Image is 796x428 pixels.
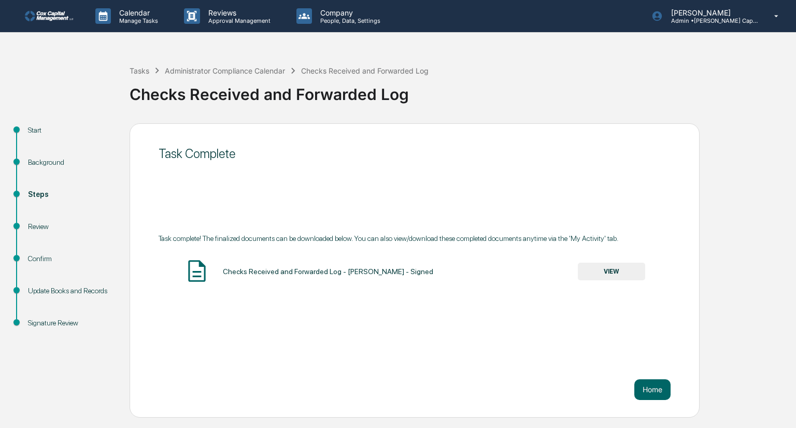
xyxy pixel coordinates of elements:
div: Checks Received and Forwarded Log [130,77,791,104]
img: logo [25,11,75,21]
p: Company [312,8,386,17]
p: Calendar [111,8,163,17]
button: VIEW [578,263,645,280]
div: Signature Review [28,318,113,329]
p: Manage Tasks [111,17,163,24]
div: Update Books and Records [28,286,113,296]
div: Background [28,157,113,168]
p: Admin • [PERSON_NAME] Capital [663,17,759,24]
div: Start [28,125,113,136]
div: Tasks [130,66,149,75]
div: Confirm [28,253,113,264]
div: Review [28,221,113,232]
img: Document Icon [184,258,210,284]
div: Checks Received and Forwarded Log - [PERSON_NAME] - Signed [223,267,433,276]
p: Approval Management [200,17,276,24]
div: Task Complete [159,146,671,161]
p: Reviews [200,8,276,17]
p: [PERSON_NAME] [663,8,759,17]
div: Task complete! The finalized documents can be downloaded below. You can also view/download these ... [159,234,671,242]
div: Checks Received and Forwarded Log [301,66,429,75]
p: People, Data, Settings [312,17,386,24]
div: Steps [28,189,113,200]
div: Administrator Compliance Calendar [165,66,285,75]
button: Home [634,379,671,400]
iframe: Open customer support [763,394,791,422]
